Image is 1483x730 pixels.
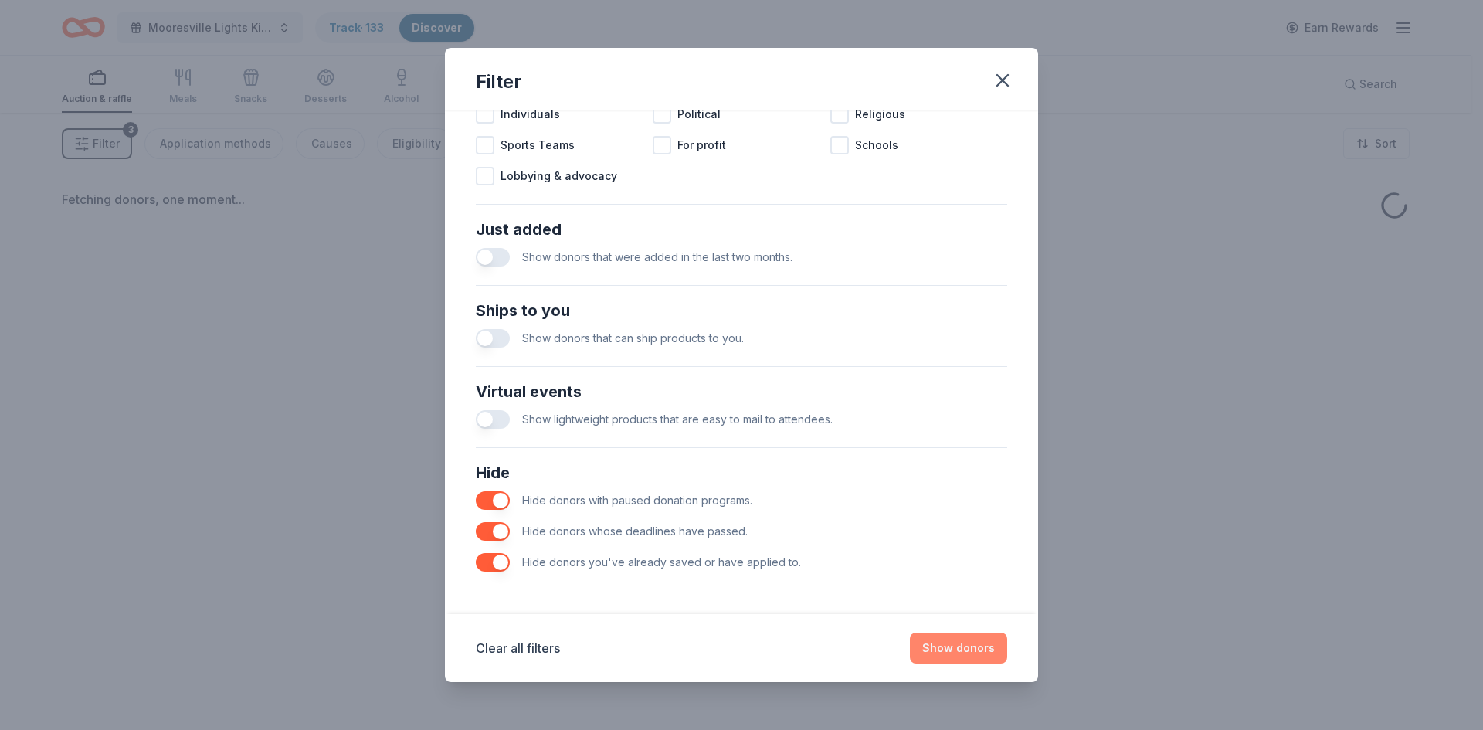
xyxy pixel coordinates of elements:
[522,250,792,263] span: Show donors that were added in the last two months.
[476,639,560,657] button: Clear all filters
[476,217,1007,242] div: Just added
[522,413,833,426] span: Show lightweight products that are easy to mail to attendees.
[855,105,905,124] span: Religious
[476,70,521,94] div: Filter
[855,136,898,154] span: Schools
[677,136,726,154] span: For profit
[476,460,1007,485] div: Hide
[522,494,752,507] span: Hide donors with paused donation programs.
[677,105,721,124] span: Political
[522,555,801,569] span: Hide donors you've already saved or have applied to.
[501,105,560,124] span: Individuals
[910,633,1007,664] button: Show donors
[476,379,1007,404] div: Virtual events
[501,167,617,185] span: Lobbying & advocacy
[476,298,1007,323] div: Ships to you
[522,331,744,345] span: Show donors that can ship products to you.
[522,525,748,538] span: Hide donors whose deadlines have passed.
[501,136,575,154] span: Sports Teams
